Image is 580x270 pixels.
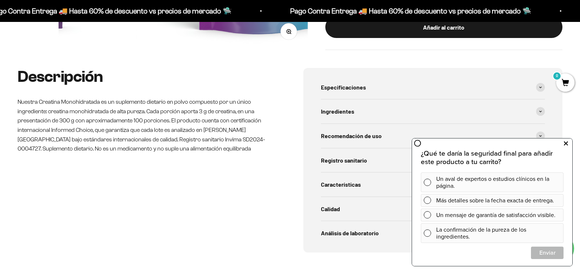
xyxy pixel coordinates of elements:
button: Añadir al carrito [325,16,562,38]
a: 0 [556,79,575,87]
span: Recomendación de uso [321,131,382,141]
span: Calidad [321,204,340,214]
p: Nuestra Creatina Monohidratada es un suplemento dietario en polvo compuesto por un único ingredie... [18,97,277,153]
summary: Registro sanitario [321,148,545,172]
span: Especificaciones [321,83,366,92]
summary: Características [321,172,545,197]
span: Análisis de laboratorio [321,228,379,238]
mark: 0 [553,72,561,80]
iframe: zigpoll-iframe [412,138,572,266]
p: Pago Contra Entrega 🚚 Hasta 60% de descuento vs precios de mercado 🛸 [290,5,531,17]
summary: Especificaciones [321,75,545,99]
div: Añadir al carrito [340,23,548,32]
summary: Recomendación de uso [321,124,545,148]
span: Registro sanitario [321,156,367,165]
summary: Análisis de laboratorio [321,221,545,245]
h2: Descripción [18,68,277,85]
summary: Calidad [321,197,545,221]
span: Características [321,180,361,189]
summary: Ingredientes [321,99,545,123]
span: Ingredientes [321,107,354,116]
